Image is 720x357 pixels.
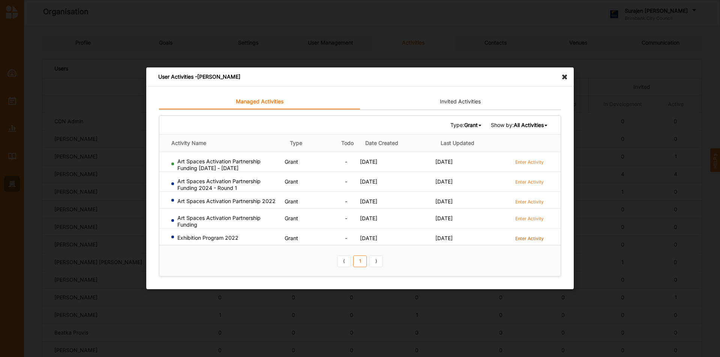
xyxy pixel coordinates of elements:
div: Exhibition Program 2022 [171,235,282,241]
span: Show by: [491,122,549,128]
span: - [345,215,347,221]
div: Art Spaces Activation Partnership Funding [DATE] - [DATE] [171,158,282,172]
span: [DATE] [360,158,377,165]
span: [DATE] [435,198,453,205]
span: [DATE] [435,235,453,241]
a: Enter Activity [515,198,544,205]
div: Art Spaces Activation Partnership 2022 [171,198,282,205]
th: Activity Name [159,134,285,152]
span: Grant [285,158,298,165]
b: Grant [464,122,478,128]
span: [DATE] [435,178,453,185]
th: Todo [335,134,360,152]
span: [DATE] [360,215,377,221]
th: Last Updated [435,134,511,152]
span: - [345,158,347,165]
span: Type: [450,122,483,128]
b: All Activities [514,122,544,128]
a: Managed Activities [159,94,360,109]
a: Previous item [337,255,351,267]
div: Art Spaces Activation Partnership Funding [171,215,282,228]
label: Enter Activity [515,215,544,222]
span: Grant [285,178,298,185]
span: - [345,178,347,185]
a: Enter Activity [515,215,544,222]
span: [DATE] [360,235,377,241]
span: Grant [285,215,298,221]
span: [DATE] [360,198,377,205]
a: Enter Activity [515,178,544,185]
a: Enter Activity [515,158,544,165]
th: Date Created [360,134,435,152]
span: [DATE] [360,178,377,185]
th: Type [285,134,335,152]
div: Art Spaces Activation Partnership Funding 2024 - Round 1 [171,178,282,191]
div: Pagination Navigation [336,254,384,267]
a: 1 [353,255,367,267]
label: Enter Activity [515,179,544,185]
span: - [345,198,347,205]
span: [DATE] [435,158,453,165]
a: Invited Activities [360,94,561,109]
label: Enter Activity [515,235,544,242]
a: Next item [369,255,383,267]
span: Grant [285,198,298,205]
span: [DATE] [435,215,453,221]
span: Grant [285,235,298,241]
div: User Activities - [PERSON_NAME] [146,67,574,87]
span: - [345,235,347,241]
label: Enter Activity [515,159,544,165]
label: Enter Activity [515,199,544,205]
